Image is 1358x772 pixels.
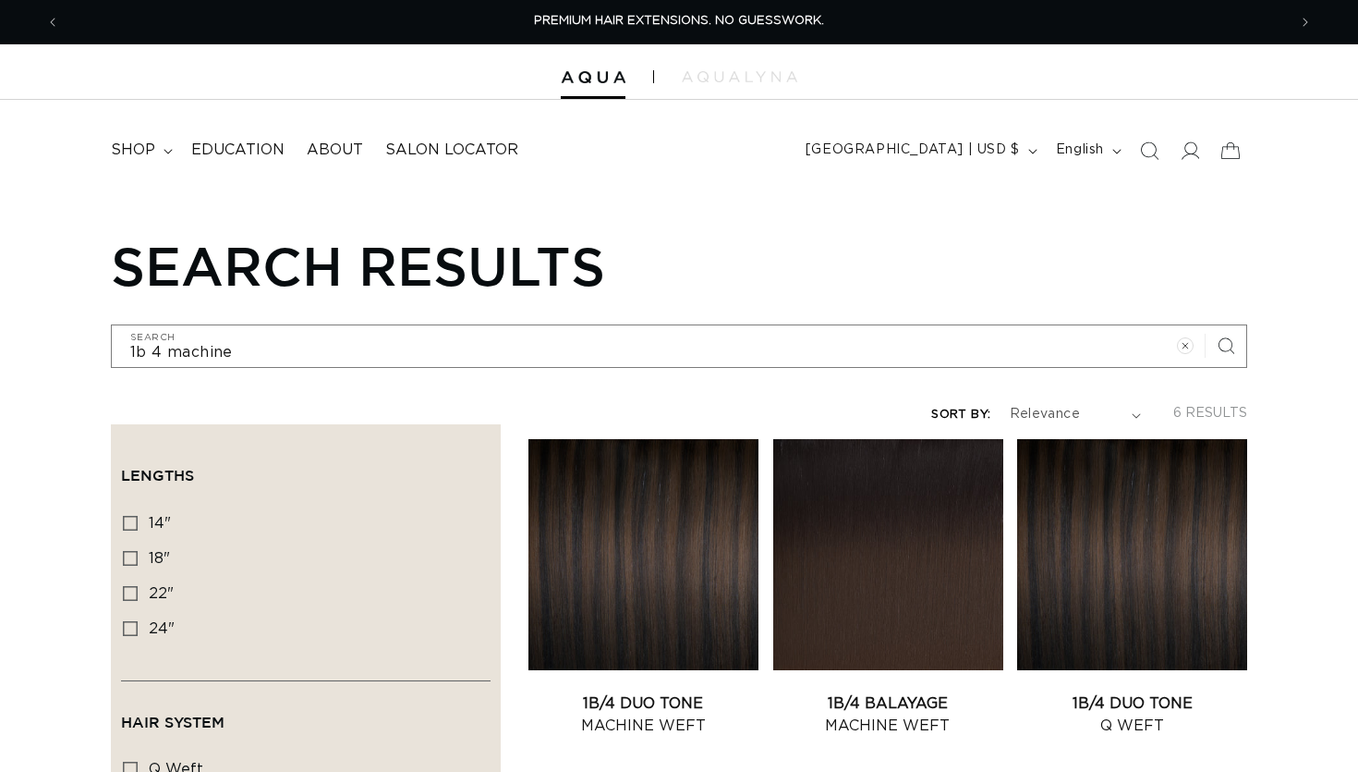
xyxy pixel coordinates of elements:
[1017,692,1247,737] a: 1B/4 Duo Tone Q Weft
[528,692,758,737] a: 1B/4 Duo Tone Machine Weft
[682,71,797,82] img: aqualyna.com
[121,681,491,748] summary: Hair System (0 selected)
[773,692,1003,737] a: 1B/4 Balayage Machine Weft
[534,15,824,27] span: PREMIUM HAIR EXTENSIONS. NO GUESSWORK.
[111,234,1247,297] h1: Search results
[180,129,296,171] a: Education
[149,516,171,531] span: 14"
[32,5,73,40] button: Previous announcement
[1045,133,1129,168] button: English
[149,586,174,601] span: 22"
[1129,130,1170,171] summary: Search
[121,435,491,501] summary: Lengths (0 selected)
[561,71,625,84] img: Aqua Hair Extensions
[149,621,175,636] span: 24"
[111,141,155,160] span: shop
[1285,5,1326,40] button: Next announcement
[296,129,374,171] a: About
[1206,325,1246,366] button: Search
[191,141,285,160] span: Education
[794,133,1045,168] button: [GEOGRAPHIC_DATA] | USD $
[1056,141,1104,160] span: English
[1173,407,1247,420] span: 6 results
[385,141,518,160] span: Salon Locator
[121,714,224,730] span: Hair System
[374,129,529,171] a: Salon Locator
[100,129,180,171] summary: shop
[806,141,1020,160] span: [GEOGRAPHIC_DATA] | USD $
[931,409,990,421] label: Sort by:
[121,467,194,484] span: Lengths
[1165,325,1206,366] button: Clear search term
[307,141,363,160] span: About
[149,551,170,566] span: 18"
[112,325,1246,367] input: Search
